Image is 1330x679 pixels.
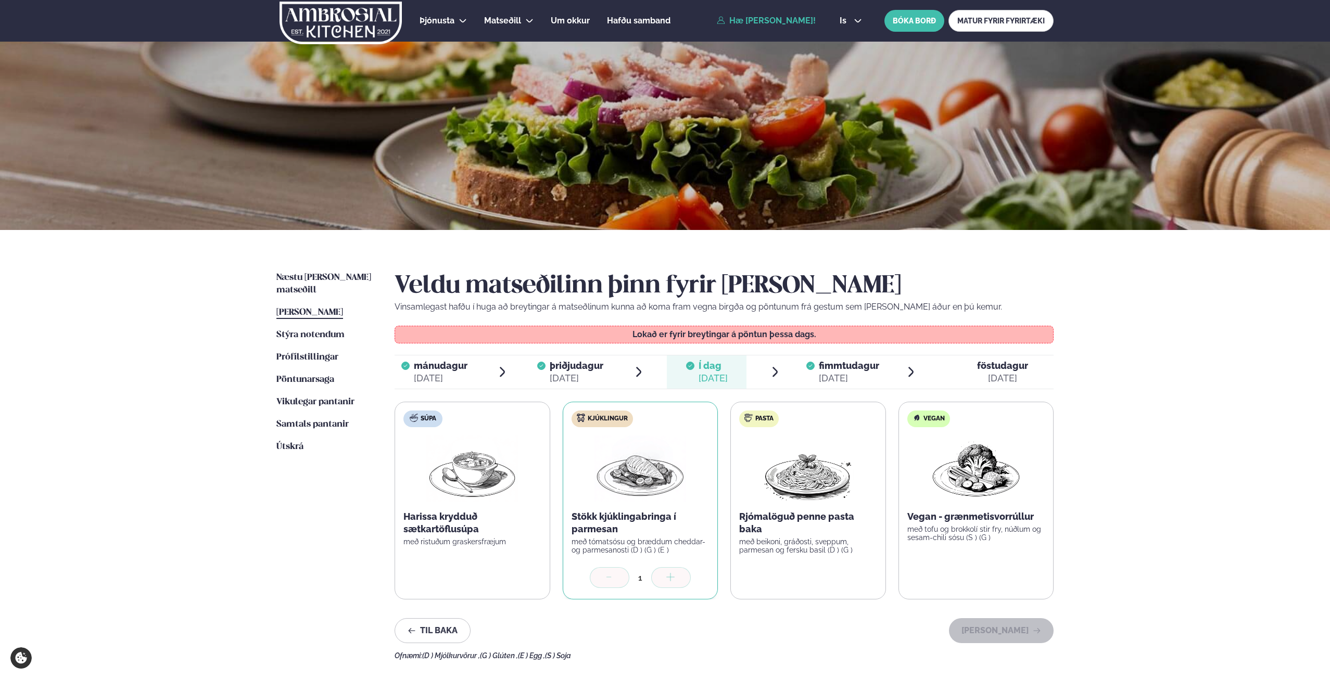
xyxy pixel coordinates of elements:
[403,537,541,546] p: með ristuðum graskersfræjum
[977,372,1028,385] div: [DATE]
[276,306,343,319] a: [PERSON_NAME]
[819,372,879,385] div: [DATE]
[426,435,518,502] img: Soup.png
[607,15,670,27] a: Hafðu samband
[762,435,854,502] img: Spagetti.png
[276,351,338,364] a: Prófílstillingar
[550,360,603,371] span: þriðjudagur
[395,618,471,643] button: Til baka
[276,418,349,431] a: Samtals pantanir
[550,372,603,385] div: [DATE]
[907,525,1045,542] p: með tofu og brokkolí stir fry, núðlum og sesam-chili sósu (S ) (G )
[913,414,921,422] img: Vegan.svg
[480,651,518,660] span: (G ) Glúten ,
[594,435,686,502] img: Chicken-breast.png
[414,372,467,385] div: [DATE]
[276,442,303,451] span: Útskrá
[484,16,521,25] span: Matseðill
[403,510,541,535] p: Harissa krydduð sætkartöflusúpa
[422,651,480,660] span: (D ) Mjólkurvörur ,
[588,415,628,423] span: Kjúklingur
[406,330,1043,339] p: Lokað er fyrir breytingar á pöntun þessa dags.
[699,360,728,372] span: Í dag
[276,396,354,408] a: Vikulegar pantanir
[629,572,651,584] div: 1
[930,435,1022,502] img: Vegan.png
[276,330,345,339] span: Stýra notendum
[276,398,354,406] span: Vikulegar pantanir
[276,272,374,297] a: Næstu [PERSON_NAME] matseðill
[420,15,454,27] a: Þjónusta
[948,10,1054,32] a: MATUR FYRIR FYRIRTÆKI
[518,651,545,660] span: (E ) Egg ,
[551,15,590,27] a: Um okkur
[420,16,454,25] span: Þjónusta
[607,16,670,25] span: Hafðu samband
[907,510,1045,523] p: Vegan - grænmetisvorrúllur
[276,273,371,294] span: Næstu [PERSON_NAME] matseðill
[414,360,467,371] span: mánudagur
[840,17,850,25] span: is
[276,308,343,317] span: [PERSON_NAME]
[739,510,877,535] p: Rjómalöguð penne pasta baka
[276,329,345,341] a: Stýra notendum
[819,360,879,371] span: fimmtudagur
[949,618,1054,643] button: [PERSON_NAME]
[923,415,945,423] span: Vegan
[717,16,816,25] a: Hæ [PERSON_NAME]!
[977,360,1028,371] span: föstudagur
[831,17,870,25] button: is
[278,2,403,44] img: logo
[410,414,418,422] img: soup.svg
[572,510,710,535] p: Stökk kjúklingabringa í parmesan
[572,537,710,554] p: með tómatsósu og bræddum cheddar- og parmesanosti (D ) (G ) (E )
[755,415,774,423] span: Pasta
[395,651,1054,660] div: Ofnæmi:
[545,651,571,660] span: (S ) Soja
[276,441,303,453] a: Útskrá
[699,372,728,385] div: [DATE]
[395,301,1054,313] p: Vinsamlegast hafðu í huga að breytingar á matseðlinum kunna að koma fram vegna birgða og pöntunum...
[421,415,436,423] span: Súpa
[739,537,877,554] p: með beikoni, gráðosti, sveppum, parmesan og fersku basil (D ) (G )
[577,414,585,422] img: chicken.svg
[276,375,334,384] span: Pöntunarsaga
[10,647,32,669] a: Cookie settings
[884,10,944,32] button: BÓKA BORÐ
[744,414,753,422] img: pasta.svg
[395,272,1054,301] h2: Veldu matseðilinn þinn fyrir [PERSON_NAME]
[484,15,521,27] a: Matseðill
[276,353,338,362] span: Prófílstillingar
[276,374,334,386] a: Pöntunarsaga
[276,420,349,429] span: Samtals pantanir
[551,16,590,25] span: Um okkur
